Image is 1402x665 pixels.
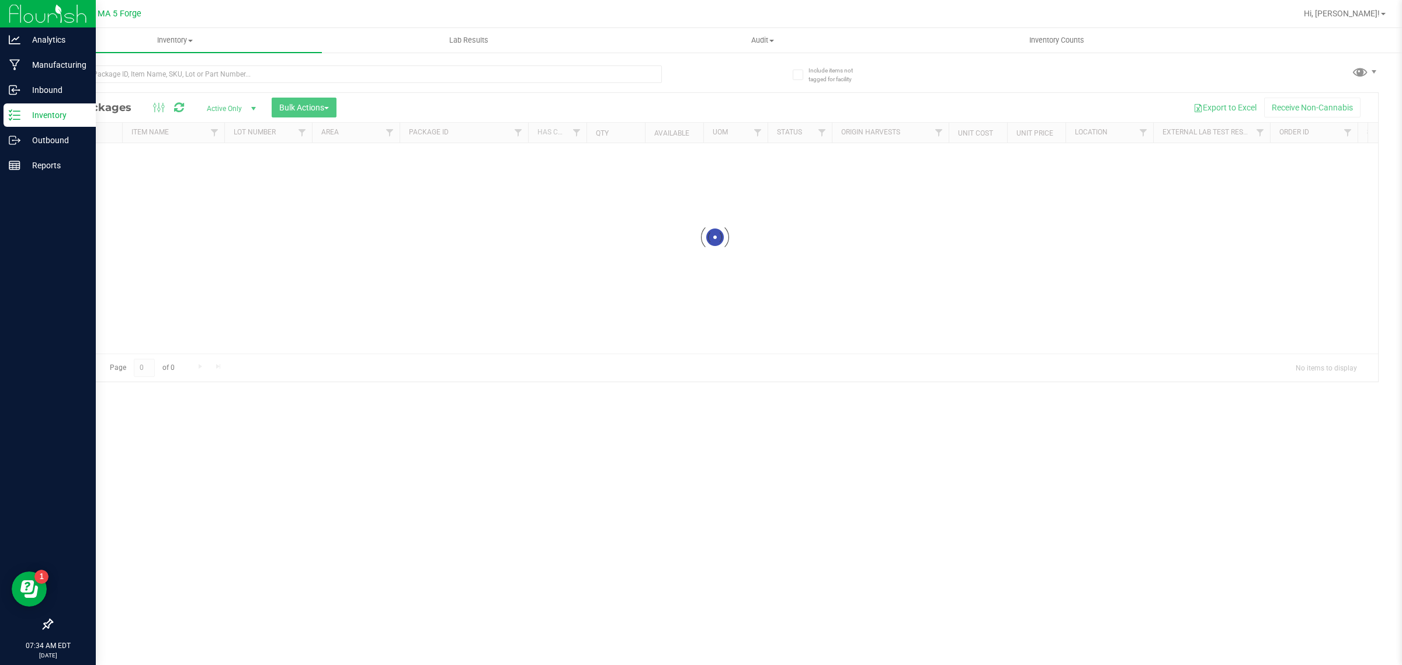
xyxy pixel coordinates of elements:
[9,34,20,46] inline-svg: Analytics
[34,570,48,584] iframe: Resource center unread badge
[98,9,141,19] span: MA 5 Forge
[20,83,91,97] p: Inbound
[616,28,910,53] a: Audit
[51,65,662,83] input: Search Package ID, Item Name, SKU, Lot or Part Number...
[9,84,20,96] inline-svg: Inbound
[616,35,909,46] span: Audit
[808,66,867,84] span: Include items not tagged for facility
[20,158,91,172] p: Reports
[20,33,91,47] p: Analytics
[20,58,91,72] p: Manufacturing
[9,134,20,146] inline-svg: Outbound
[20,108,91,122] p: Inventory
[9,109,20,121] inline-svg: Inventory
[20,133,91,147] p: Outbound
[322,28,616,53] a: Lab Results
[5,651,91,660] p: [DATE]
[9,59,20,71] inline-svg: Manufacturing
[28,28,322,53] a: Inventory
[5,640,91,651] p: 07:34 AM EDT
[910,28,1203,53] a: Inventory Counts
[1304,9,1380,18] span: Hi, [PERSON_NAME]!
[12,572,47,607] iframe: Resource center
[1014,35,1100,46] span: Inventory Counts
[9,160,20,171] inline-svg: Reports
[28,35,322,46] span: Inventory
[433,35,504,46] span: Lab Results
